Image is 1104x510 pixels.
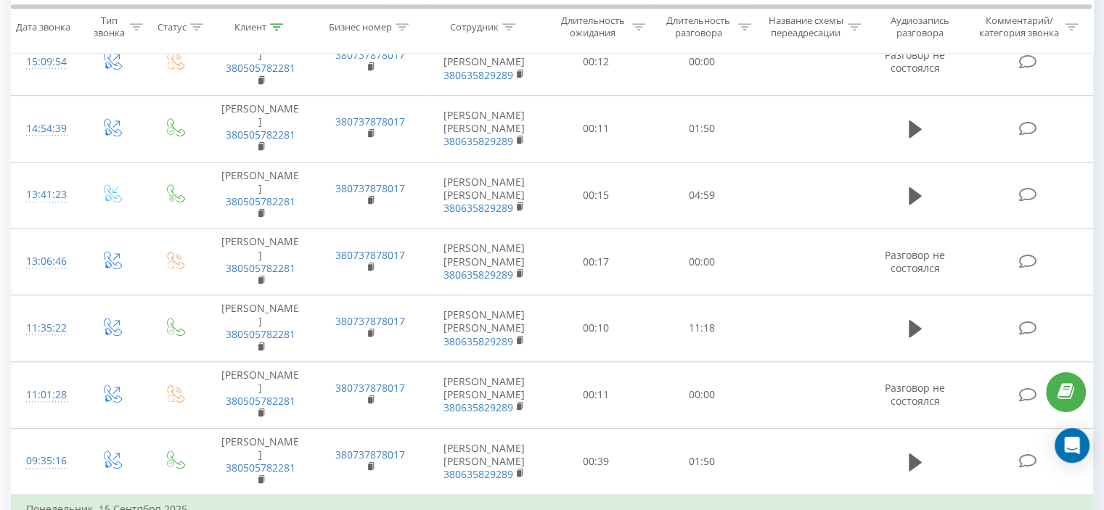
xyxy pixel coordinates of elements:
[425,229,544,295] td: [PERSON_NAME] [PERSON_NAME]
[26,115,65,143] div: 14:54:39
[26,48,65,76] div: 15:09:54
[878,15,962,40] div: Аудиозапись разговора
[443,467,513,481] a: 380635829289
[662,15,735,40] div: Длительность разговора
[443,268,513,281] a: 380635829289
[226,128,295,141] a: 380505782281
[544,428,649,495] td: 00:39
[544,295,649,362] td: 00:10
[443,201,513,215] a: 380635829289
[26,447,65,475] div: 09:35:16
[557,15,629,40] div: Длительность ожидания
[226,261,295,275] a: 380505782281
[649,95,754,162] td: 01:50
[649,361,754,428] td: 00:00
[26,247,65,276] div: 13:06:46
[226,461,295,474] a: 380505782281
[234,21,266,33] div: Клиент
[425,295,544,362] td: [PERSON_NAME] [PERSON_NAME]
[425,361,544,428] td: [PERSON_NAME] [PERSON_NAME]
[885,381,945,408] span: Разговор не состоялся
[450,21,499,33] div: Сотрудник
[205,95,315,162] td: [PERSON_NAME]
[443,400,513,414] a: 380635829289
[26,314,65,342] div: 11:35:22
[649,162,754,229] td: 04:59
[425,428,544,495] td: [PERSON_NAME] [PERSON_NAME]
[425,29,544,96] td: [PERSON_NAME] [PERSON_NAME]
[335,381,405,395] a: 380737878017
[158,21,187,33] div: Статус
[544,95,649,162] td: 00:11
[335,181,405,195] a: 380737878017
[205,229,315,295] td: [PERSON_NAME]
[544,29,649,96] td: 00:12
[425,162,544,229] td: [PERSON_NAME] [PERSON_NAME]
[425,95,544,162] td: [PERSON_NAME] [PERSON_NAME]
[335,115,405,128] a: 380737878017
[649,295,754,362] td: 11:18
[885,48,945,75] span: Разговор не состоялся
[443,334,513,348] a: 380635829289
[335,448,405,461] a: 380737878017
[1055,428,1089,463] div: Open Intercom Messenger
[768,15,844,40] div: Название схемы переадресации
[226,394,295,408] a: 380505782281
[329,21,392,33] div: Бизнес номер
[205,162,315,229] td: [PERSON_NAME]
[335,248,405,262] a: 380737878017
[976,15,1061,40] div: Комментарий/категория звонка
[885,248,945,275] span: Разговор не состоялся
[226,327,295,341] a: 380505782281
[205,295,315,362] td: [PERSON_NAME]
[16,21,70,33] div: Дата звонка
[205,428,315,495] td: [PERSON_NAME]
[443,68,513,82] a: 380635829289
[205,29,315,96] td: [PERSON_NAME]
[649,428,754,495] td: 01:50
[544,361,649,428] td: 00:11
[335,314,405,328] a: 380737878017
[443,134,513,148] a: 380635829289
[544,229,649,295] td: 00:17
[26,381,65,409] div: 11:01:28
[226,61,295,75] a: 380505782281
[649,29,754,96] td: 00:00
[91,15,126,40] div: Тип звонка
[226,194,295,208] a: 380505782281
[26,181,65,209] div: 13:41:23
[649,229,754,295] td: 00:00
[544,162,649,229] td: 00:15
[205,361,315,428] td: [PERSON_NAME]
